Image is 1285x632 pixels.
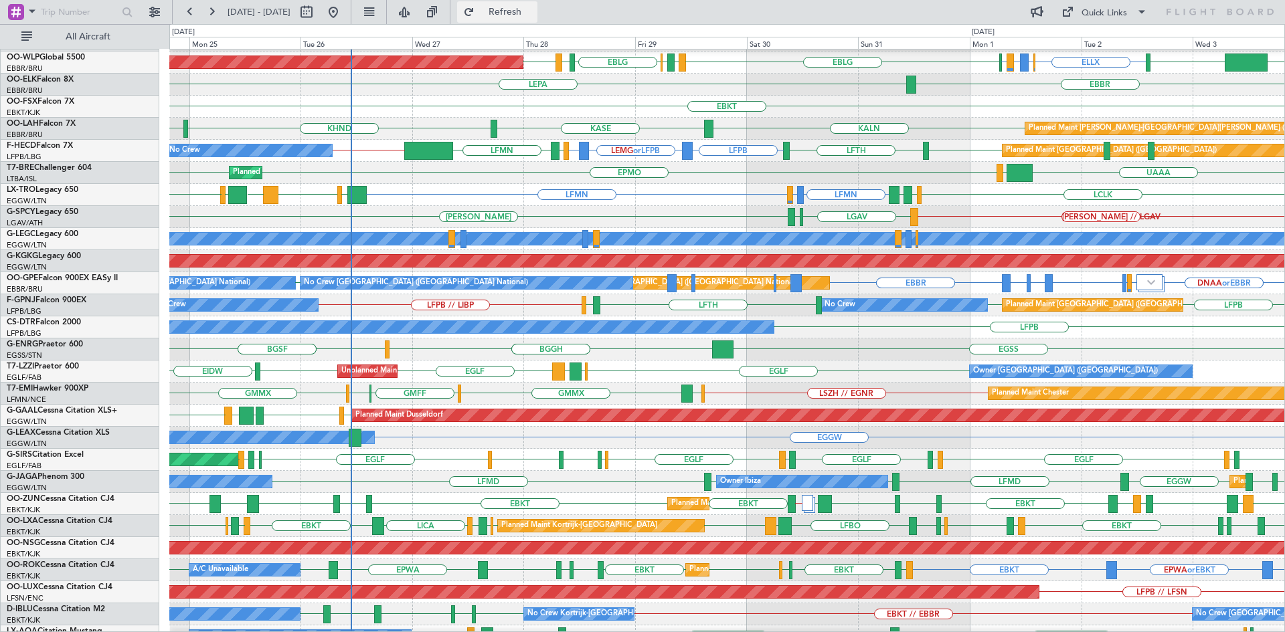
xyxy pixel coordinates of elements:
[7,196,47,206] a: EGGW/LTN
[7,76,74,84] a: OO-ELKFalcon 8X
[7,539,114,547] a: OO-NSGCessna Citation CJ4
[7,561,114,569] a: OO-ROKCessna Citation CJ4
[41,2,118,22] input: Trip Number
[7,439,47,449] a: EGGW/LTN
[7,98,74,106] a: OO-FSXFalcon 7X
[189,37,301,49] div: Mon 25
[635,37,747,49] div: Fri 29
[7,461,41,471] a: EGLF/FAB
[228,6,290,18] span: [DATE] - [DATE]
[155,295,186,315] div: No Crew
[7,495,114,503] a: OO-ZUNCessna Citation CJ4
[7,615,40,625] a: EBKT/KJK
[523,37,635,49] div: Thu 28
[7,417,47,427] a: EGGW/LTN
[7,561,40,569] span: OO-ROK
[7,517,38,525] span: OO-LXA
[172,27,195,38] div: [DATE]
[7,407,37,415] span: G-GAAL
[7,208,78,216] a: G-SPCYLegacy 650
[35,32,141,41] span: All Aircraft
[972,27,995,38] div: [DATE]
[7,549,40,559] a: EBKT/KJK
[7,328,41,338] a: LFPB/LBG
[7,517,112,525] a: OO-LXACessna Citation CJ4
[7,252,81,260] a: G-KGKGLegacy 600
[7,284,43,294] a: EBBR/BRU
[7,539,40,547] span: OO-NSG
[1082,37,1193,49] div: Tue 2
[355,405,443,425] div: Planned Maint Dusseldorf
[7,152,41,162] a: LFPB/LBG
[477,7,533,17] span: Refresh
[169,140,200,161] div: No Crew
[7,605,33,613] span: D-IBLU
[7,120,39,128] span: OO-LAH
[1082,7,1127,20] div: Quick Links
[7,473,37,481] span: G-JAGA
[7,218,43,228] a: LGAV/ATH
[457,1,537,23] button: Refresh
[747,37,859,49] div: Sat 30
[7,340,38,348] span: G-ENRG
[7,571,40,581] a: EBKT/KJK
[7,385,33,393] span: T7-EMI
[7,240,47,250] a: EGGW/LTN
[7,186,78,194] a: LX-TROLegacy 650
[7,483,47,493] a: EGGW/LTN
[858,37,970,49] div: Sun 31
[7,98,37,106] span: OO-FSX
[7,274,38,282] span: OO-GPE
[7,86,43,96] a: EBBR/BRU
[7,593,44,603] a: LFSN/ENC
[7,429,35,437] span: G-LEAX
[7,583,38,591] span: OO-LUX
[7,252,38,260] span: G-KGKG
[671,494,827,514] div: Planned Maint Kortrijk-[GEOGRAPHIC_DATA]
[15,26,145,47] button: All Aircraft
[970,37,1082,49] div: Mon 1
[7,505,40,515] a: EBKT/KJK
[7,130,43,140] a: EBBR/BRU
[1055,1,1154,23] button: Quick Links
[7,174,37,184] a: LTBA/ISL
[7,142,36,150] span: F-HECD
[412,37,524,49] div: Wed 27
[7,120,76,128] a: OO-LAHFalcon 7X
[7,164,34,172] span: T7-BRE
[7,451,32,459] span: G-SIRS
[7,108,40,118] a: EBKT/KJK
[720,471,761,492] div: Owner Ibiza
[7,318,81,326] a: CS-DTRFalcon 2000
[1147,280,1155,285] img: arrow-gray.svg
[992,383,1069,403] div: Planned Maint Chester
[7,186,35,194] span: LX-TRO
[7,230,78,238] a: G-LEGCLegacy 600
[7,407,117,415] a: G-GAALCessna Citation XLS+
[7,429,110,437] a: G-LEAXCessna Citation XLS
[973,361,1158,381] div: Owner [GEOGRAPHIC_DATA] ([GEOGRAPHIC_DATA])
[304,273,528,293] div: No Crew [GEOGRAPHIC_DATA] ([GEOGRAPHIC_DATA] National)
[7,583,112,591] a: OO-LUXCessna Citation CJ4
[7,296,35,304] span: F-GPNJ
[7,76,37,84] span: OO-ELK
[341,361,562,381] div: Unplanned Maint [GEOGRAPHIC_DATA] ([GEOGRAPHIC_DATA])
[7,318,35,326] span: CS-DTR
[7,373,41,383] a: EGLF/FAB
[1006,140,1217,161] div: Planned Maint [GEOGRAPHIC_DATA] ([GEOGRAPHIC_DATA])
[7,451,84,459] a: G-SIRSCitation Excel
[7,605,105,613] a: D-IBLUCessna Citation M2
[7,274,118,282] a: OO-GPEFalcon 900EX EASy II
[825,295,855,315] div: No Crew
[7,142,73,150] a: F-HECDFalcon 7X
[7,385,88,393] a: T7-EMIHawker 900XP
[7,208,35,216] span: G-SPCY
[193,560,248,580] div: A/C Unavailable
[7,296,86,304] a: F-GPNJFalcon 900EX
[7,395,46,405] a: LFMN/NCE
[7,350,42,360] a: EGSS/STN
[7,362,79,371] a: T7-LZZIPraetor 600
[233,163,394,183] div: Planned Maint Warsaw ([GEOGRAPHIC_DATA])
[7,306,41,316] a: LFPB/LBG
[7,54,39,62] span: OO-WLP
